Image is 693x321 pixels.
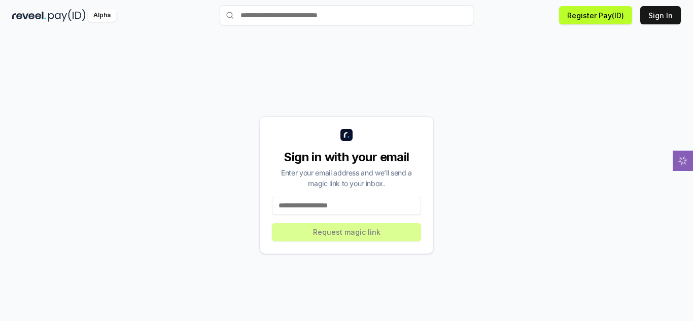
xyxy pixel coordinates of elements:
[559,6,632,24] button: Register Pay(ID)
[340,129,353,141] img: logo_small
[272,167,421,189] div: Enter your email address and we’ll send a magic link to your inbox.
[88,9,116,22] div: Alpha
[272,149,421,165] div: Sign in with your email
[48,9,86,22] img: pay_id
[12,9,46,22] img: reveel_dark
[640,6,681,24] button: Sign In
